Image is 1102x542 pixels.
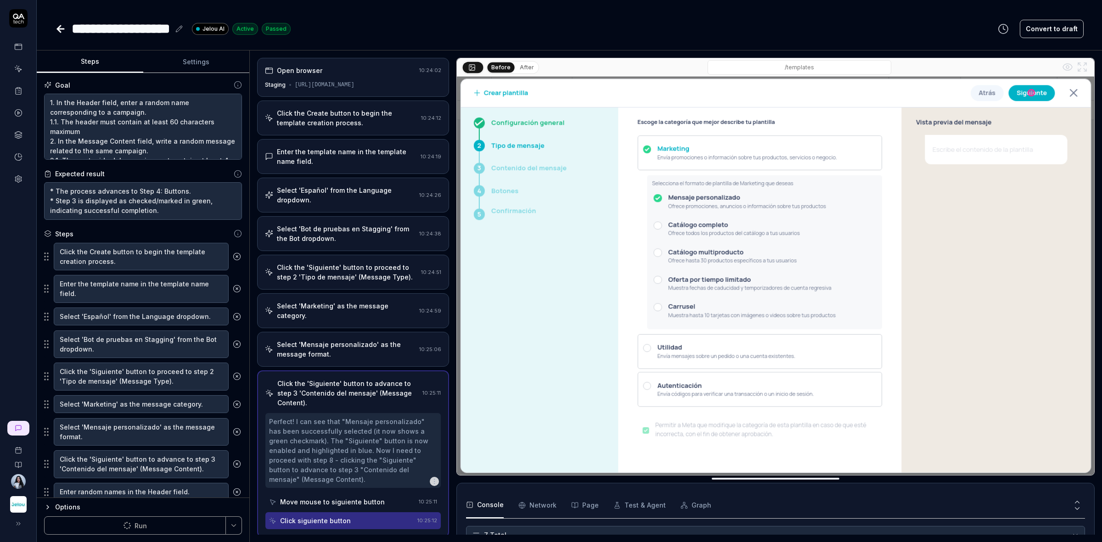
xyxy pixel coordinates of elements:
a: Documentation [4,454,33,469]
time: 10:24:02 [419,67,441,73]
div: Perfect! I can see that "Mensaje personalizado" has been successfully selected (it now shows a gr... [269,417,437,484]
time: 10:24:59 [419,307,441,314]
button: Move mouse to siguiente button10:25:11 [265,493,441,510]
button: Options [44,502,242,513]
img: Screenshot [457,77,1094,475]
time: 10:25:11 [419,498,437,505]
button: Run [44,516,226,535]
time: 10:25:06 [419,346,441,352]
div: Click siguiente button [280,516,351,525]
div: Click the Create button to begin the template creation process. [277,108,417,128]
button: Steps [37,51,143,73]
time: 10:25:12 [417,517,437,524]
button: Click siguiente button10:25:12 [265,512,441,529]
div: Staging [265,81,286,89]
div: Suggestions [44,395,242,414]
button: Remove step [229,483,245,501]
div: Options [55,502,242,513]
div: Expected result [55,169,105,179]
button: Show all interative elements [1060,60,1075,74]
div: Suggestions [44,330,242,359]
div: Active [232,23,258,35]
button: Console [466,492,504,518]
img: Jelou AI Logo [10,496,27,513]
div: Goal [55,80,70,90]
div: Enter the template name in the template name field. [277,147,417,166]
button: Remove step [229,247,245,266]
time: 10:24:51 [421,269,441,275]
button: Convert to draft [1020,20,1084,38]
button: After [516,62,538,73]
time: 10:24:12 [421,115,441,121]
button: Remove step [229,395,245,413]
div: Open browser [277,66,322,75]
button: Open in full screen [1075,60,1090,74]
time: 10:25:11 [422,390,441,396]
button: Remove step [229,455,245,473]
div: Suggestions [44,274,242,303]
div: Click the 'Siguiente' button to proceed to step 2 'Tipo de mensaje' (Message Type). [277,263,417,282]
button: Settings [143,51,250,73]
div: Suggestions [44,307,242,326]
button: View version history [992,20,1014,38]
div: Select 'Marketing' as the message category. [277,301,416,320]
button: Remove step [229,335,245,353]
button: Remove step [229,367,245,386]
div: [URL][DOMAIN_NAME] [295,81,354,89]
a: New conversation [7,421,29,436]
time: 10:24:38 [419,230,441,237]
button: Graph [680,492,711,518]
button: Jelou AI Logo [4,489,33,514]
button: Test & Agent [613,492,666,518]
div: Select 'Mensaje personalizado' as the message format. [277,340,416,359]
a: Jelou AI [192,22,229,35]
div: Passed [262,23,291,35]
div: Suggestions [44,362,242,391]
button: Remove step [229,279,245,298]
img: d3b8c0a4-b2ec-4016-942c-38cd9e66fe47.jpg [11,474,26,489]
span: Jelou AI [202,25,225,33]
button: Network [518,492,557,518]
button: Before [487,62,514,72]
time: 10:24:26 [419,192,441,198]
button: Remove step [229,423,245,441]
button: Page [571,492,599,518]
a: Book a call with us [4,439,33,454]
div: Suggestions [44,450,242,479]
div: Suggestions [44,482,242,502]
div: Steps [55,229,73,239]
div: Click the 'Siguiente' button to advance to step 3 'Contenido del mensaje' (Message Content). [277,379,419,408]
button: Remove step [229,307,245,326]
div: Select 'Español' from the Language dropdown. [277,185,416,205]
time: 10:24:19 [421,153,441,160]
div: Suggestions [44,418,242,447]
div: Move mouse to siguiente button [280,497,385,507]
div: Select 'Bot de pruebas en Stagging' from the Bot dropdown. [277,224,416,243]
div: Suggestions [44,242,242,271]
